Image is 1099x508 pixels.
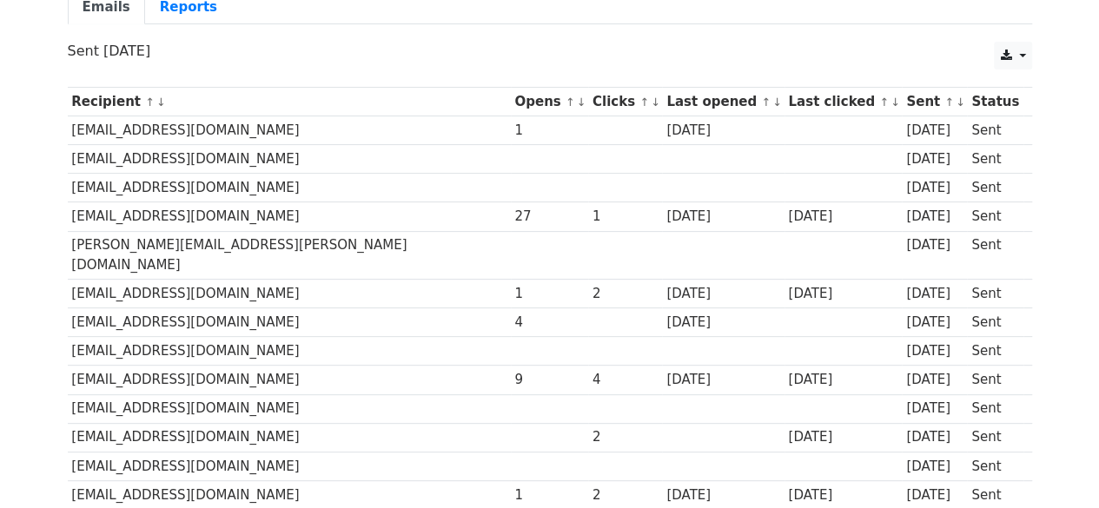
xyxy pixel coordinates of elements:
div: [DATE] [788,207,897,227]
div: [DATE] [666,313,779,333]
div: [DATE] [906,121,963,141]
div: [DATE] [906,457,963,477]
div: 2 [593,284,659,304]
td: [EMAIL_ADDRESS][DOMAIN_NAME] [68,423,511,452]
th: Recipient [68,88,511,116]
td: [EMAIL_ADDRESS][DOMAIN_NAME] [68,366,511,394]
div: [DATE] [666,485,779,505]
td: Sent [967,174,1023,202]
a: ↑ [879,96,889,109]
div: 9 [514,370,584,390]
td: [EMAIL_ADDRESS][DOMAIN_NAME] [68,145,511,174]
div: 2 [593,427,659,447]
div: [DATE] [906,399,963,419]
td: Sent [967,116,1023,145]
div: [DATE] [666,121,779,141]
div: [DATE] [906,370,963,390]
a: ↑ [944,96,954,109]
th: Last opened [662,88,784,116]
div: 27 [514,207,584,227]
div: 1 [514,284,584,304]
iframe: Chat Widget [1012,425,1099,508]
div: 1 [514,121,584,141]
td: Sent [967,366,1023,394]
a: ↑ [145,96,155,109]
div: [DATE] [906,341,963,361]
td: Sent [967,231,1023,280]
div: [DATE] [666,284,779,304]
a: ↓ [577,96,586,109]
div: Widget de chat [1012,425,1099,508]
div: [DATE] [788,427,897,447]
td: [EMAIL_ADDRESS][DOMAIN_NAME] [68,394,511,423]
div: [DATE] [906,149,963,169]
div: 2 [593,485,659,505]
div: 1 [514,485,584,505]
td: Sent [967,394,1023,423]
div: [DATE] [788,485,897,505]
th: Last clicked [785,88,903,116]
div: [DATE] [788,370,897,390]
div: [DATE] [906,427,963,447]
a: ↓ [956,96,965,109]
a: ↑ [761,96,771,109]
div: [DATE] [788,284,897,304]
a: ↓ [772,96,782,109]
td: [EMAIL_ADDRESS][DOMAIN_NAME] [68,308,511,337]
td: Sent [967,452,1023,480]
td: Sent [967,145,1023,174]
td: [EMAIL_ADDRESS][DOMAIN_NAME] [68,202,511,231]
div: [DATE] [906,284,963,304]
div: [DATE] [906,207,963,227]
td: [EMAIL_ADDRESS][DOMAIN_NAME] [68,452,511,480]
th: Opens [511,88,589,116]
td: Sent [967,337,1023,366]
a: ↓ [651,96,660,109]
a: ↑ [566,96,575,109]
td: [EMAIL_ADDRESS][DOMAIN_NAME] [68,280,511,308]
div: [DATE] [906,485,963,505]
a: ↓ [156,96,166,109]
a: ↓ [890,96,900,109]
th: Status [967,88,1023,116]
td: Sent [967,308,1023,337]
div: 1 [593,207,659,227]
div: [DATE] [906,178,963,198]
div: [DATE] [666,370,779,390]
td: [EMAIL_ADDRESS][DOMAIN_NAME] [68,116,511,145]
td: [EMAIL_ADDRESS][DOMAIN_NAME] [68,337,511,366]
div: 4 [514,313,584,333]
div: [DATE] [666,207,779,227]
th: Sent [902,88,967,116]
a: ↑ [639,96,649,109]
td: [PERSON_NAME][EMAIL_ADDRESS][PERSON_NAME][DOMAIN_NAME] [68,231,511,280]
td: Sent [967,423,1023,452]
td: [EMAIL_ADDRESS][DOMAIN_NAME] [68,174,511,202]
td: Sent [967,280,1023,308]
p: Sent [DATE] [68,42,1032,60]
div: 4 [593,370,659,390]
th: Clicks [588,88,662,116]
div: [DATE] [906,235,963,255]
div: [DATE] [906,313,963,333]
td: Sent [967,202,1023,231]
